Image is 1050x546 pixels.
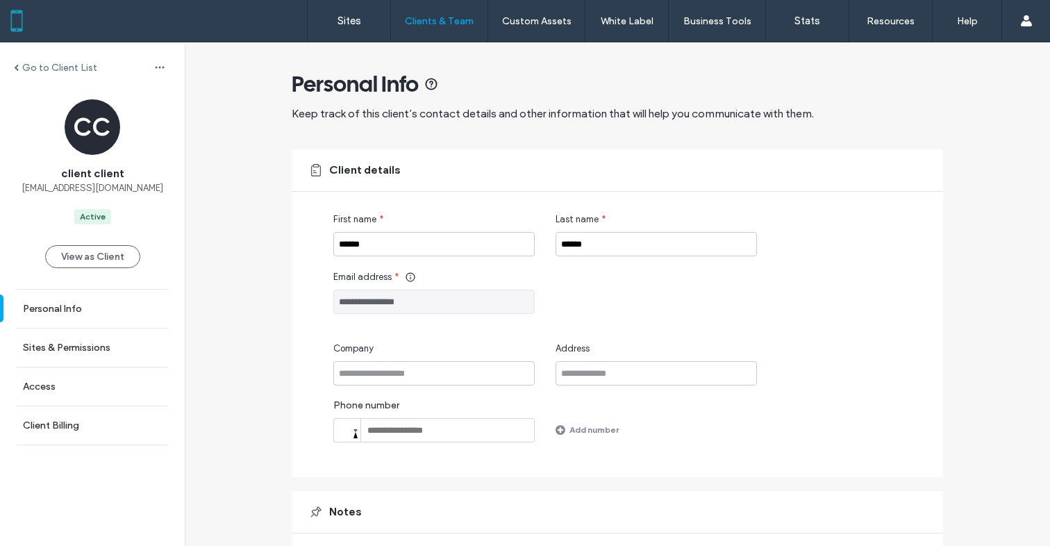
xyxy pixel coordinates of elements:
label: Stats [794,15,820,27]
span: Notes [329,504,362,520]
span: Client details [329,163,401,178]
span: client client [61,166,124,181]
label: Phone number [333,399,535,418]
label: Help [957,15,978,27]
input: First name [333,232,535,256]
span: Company [333,342,374,356]
label: Personal Info [23,303,82,315]
label: Access [23,381,56,392]
label: Custom Assets [502,15,572,27]
span: Email address [333,270,392,284]
label: Business Tools [683,15,751,27]
label: Sites [337,15,361,27]
label: Go to Client List [22,62,97,74]
span: Address [556,342,590,356]
span: Help [32,10,60,22]
input: Email address [333,290,535,314]
label: Client Billing [23,420,79,431]
label: Sites & Permissions [23,342,110,354]
label: Resources [867,15,915,27]
div: Active [80,210,106,223]
input: Last name [556,232,757,256]
span: Last name [556,213,599,226]
label: Clients & Team [405,15,474,27]
input: Company [333,361,535,386]
label: Add number [569,417,619,442]
span: Keep track of this client’s contact details and other information that will help you communicate ... [292,107,814,120]
label: White Label [601,15,653,27]
span: Personal Info [292,70,419,98]
div: CC [65,99,120,155]
button: View as Client [45,245,140,268]
input: Address [556,361,757,386]
span: [EMAIL_ADDRESS][DOMAIN_NAME] [22,181,163,195]
span: First name [333,213,376,226]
